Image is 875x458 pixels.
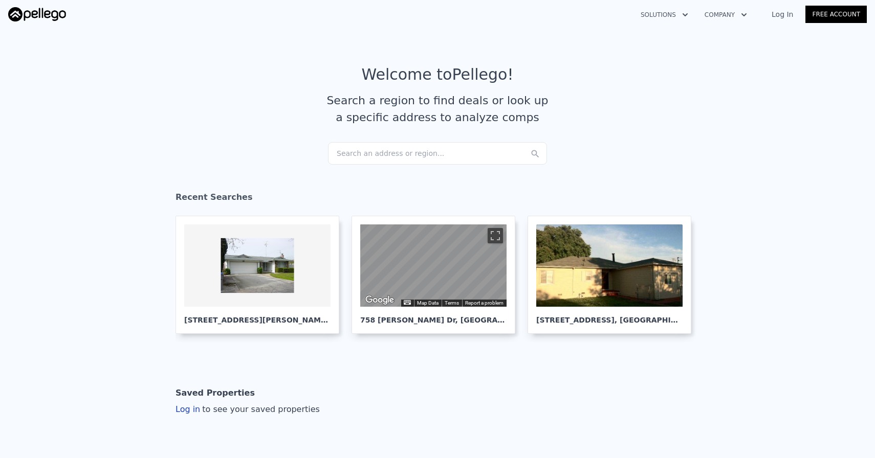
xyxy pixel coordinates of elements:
[632,6,696,24] button: Solutions
[8,7,66,21] img: Pellego
[360,307,507,325] div: 758 [PERSON_NAME] Dr , [GEOGRAPHIC_DATA]
[362,65,514,84] div: Welcome to Pellego !
[404,300,411,305] button: Keyboard shortcuts
[200,404,320,414] span: to see your saved properties
[465,300,504,306] a: Report a problem
[176,403,320,416] div: Log in
[528,216,699,334] a: [STREET_ADDRESS], [GEOGRAPHIC_DATA]
[445,300,459,306] a: Terms (opens in new tab)
[805,6,867,23] a: Free Account
[176,216,347,334] a: [STREET_ADDRESS][PERSON_NAME], [GEOGRAPHIC_DATA][PERSON_NAME]
[328,142,547,165] div: Search an address or region...
[176,183,699,216] div: Recent Searches
[323,92,552,126] div: Search a region to find deals or look up a specific address to analyze comps
[360,224,507,307] div: Street View
[176,383,255,403] div: Saved Properties
[759,9,805,19] a: Log In
[184,307,331,325] div: [STREET_ADDRESS][PERSON_NAME] , [GEOGRAPHIC_DATA][PERSON_NAME]
[696,6,755,24] button: Company
[363,293,397,307] a: Open this area in Google Maps (opens a new window)
[488,228,503,243] button: Toggle fullscreen view
[352,216,523,334] a: Map 758 [PERSON_NAME] Dr, [GEOGRAPHIC_DATA]
[360,224,507,307] div: Map
[417,300,439,307] button: Map Data
[536,307,683,325] div: [STREET_ADDRESS] , [GEOGRAPHIC_DATA]
[363,293,397,307] img: Google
